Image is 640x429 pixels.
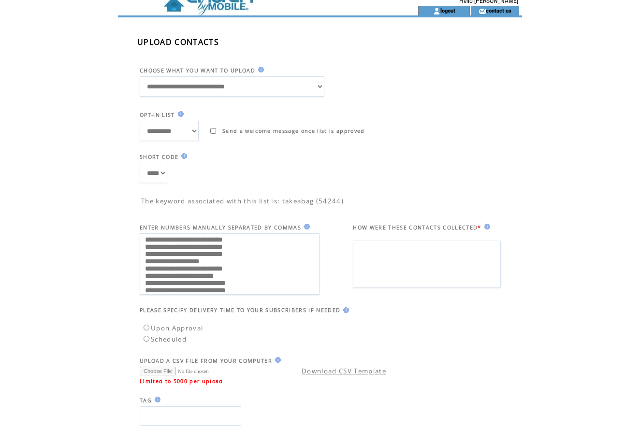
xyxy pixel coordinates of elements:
img: account_icon.gif [433,7,440,15]
img: help.gif [175,111,184,117]
a: Download CSV Template [302,367,386,375]
span: UPLOAD A CSV FILE FROM YOUR COMPUTER [140,357,272,364]
img: help.gif [340,307,349,313]
img: help.gif [152,397,160,402]
input: Scheduled [144,336,149,342]
span: Send a welcome message once list is approved [222,128,365,134]
span: ENTER NUMBERS MANUALLY SEPARATED BY COMMAS [140,224,301,231]
span: OPT-IN LIST [140,112,175,118]
img: contact_us_icon.gif [479,7,486,15]
span: takeabag (54244) [282,197,344,205]
span: HOW WERE THESE CONTACTS COLLECTED [353,224,478,231]
span: SHORT CODE [140,154,178,160]
input: Upon Approval [144,325,149,330]
span: TAG [140,397,152,404]
img: help.gif [255,67,264,72]
img: help.gif [178,153,187,159]
img: help.gif [301,224,310,229]
span: Limited to 5000 per upload [140,378,223,385]
span: CHOOSE WHAT YOU WANT TO UPLOAD [140,67,255,74]
span: UPLOAD CONTACTS [137,37,219,47]
img: help.gif [481,224,490,229]
label: Scheduled [141,335,187,343]
a: logout [440,7,455,14]
a: contact us [486,7,511,14]
img: help.gif [272,357,281,363]
span: The keyword associated with this list is: [141,197,280,205]
span: PLEASE SPECIFY DELIVERY TIME TO YOUR SUBSCRIBERS IF NEEDED [140,307,340,314]
label: Upon Approval [141,324,203,332]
